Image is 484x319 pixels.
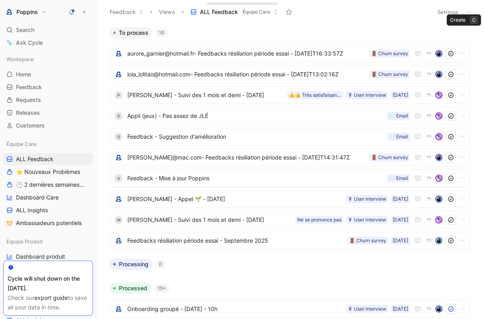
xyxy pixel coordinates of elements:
img: avatar [436,155,442,160]
span: Processed [119,284,147,292]
span: Feedback - Suggestion d'amélioration [127,132,384,142]
span: Appli (jeux) - Pas assez de JLÉ [127,111,384,121]
img: logo [115,50,122,58]
span: ALL Feedback [200,8,238,16]
span: Processing [119,260,148,268]
a: 🕐 2 dernières semaines - Occurences [3,179,93,191]
div: 👍👍 Très satisfaisant (>= 4)) [289,91,342,99]
span: lola_lolitao@hotmail.com- Feedbacks résiliation période essai - [DATE]T13:02:16Z [127,70,366,79]
div: ✉️ Email [389,174,408,182]
span: To process [119,29,148,37]
a: Releases [3,107,93,119]
span: Équipe Care [6,140,37,148]
button: Views [155,6,179,18]
a: logo[PERSON_NAME] - Appel 🌱 - [DATE][DATE]🎙 User interviewavatar [110,190,470,208]
a: ALL Feedback [3,153,93,165]
a: logolola_lolitao@hotmail.com- Feedbacks résiliation période essai - [DATE]T13:02:16Z🚪 Churn surve... [110,66,470,83]
div: Processing0 [106,259,474,276]
div: [DATE] [393,91,408,99]
a: Ask Cycle [3,37,93,49]
button: Feedback [106,6,147,18]
a: SFeedback - Mise à jour Poppins✉️ Emailavatar [110,169,470,187]
div: Équipe CareALL Feedback⭐ Nouveaux Problèmes🕐 2 dernières semaines - OccurencesDashboard CareALL I... [3,138,93,229]
a: Feedback [3,81,93,93]
span: aurore_garnier@hotmail.fr- Feedbacks résiliation période essai - [DATE]T16:33:57Z [127,49,366,58]
a: Home [3,68,93,80]
div: D [115,133,122,141]
span: ALL Feedback [16,155,53,163]
div: S [115,112,122,120]
span: Feedbacks résiliation période essai - Septembre 2025 [127,236,344,245]
a: Dashboard produit [3,251,93,263]
span: Customers [16,122,45,130]
div: Search [3,24,93,36]
button: To process [109,27,152,38]
a: DFeedback - Suggestion d'amélioration✉️ Emailavatar [110,128,470,146]
span: 🕐 2 dernières semaines - Occurences [16,181,84,189]
span: Ask Cycle [16,38,43,48]
div: P [115,91,122,99]
div: ✉️ Email [389,133,408,141]
div: ✉️ Email [389,112,408,120]
img: avatar [436,196,442,202]
img: logo [115,305,122,313]
div: 🚪 Churn survey [371,50,408,58]
div: Ne se prononce pas [297,216,342,224]
span: Workspace [6,55,34,63]
span: Dashboard Care [16,193,59,201]
div: 🎙 User interview [348,195,386,203]
img: avatar [436,217,442,223]
img: logo [115,195,122,203]
span: Feedback [16,83,42,91]
div: To process10 [106,27,474,252]
a: export guide [34,294,68,301]
span: Feedback - Mise à jour Poppins [127,173,384,183]
a: Dashboard Care [3,191,93,203]
img: avatar [436,134,442,140]
span: [PERSON_NAME] - Suivi des 1 mois et demi - [DATE] [127,90,284,100]
span: [PERSON_NAME] - Appel 🌱 - [DATE] [127,194,343,204]
div: 🎙 User interview [348,305,386,313]
a: logo[PERSON_NAME]@mac.com- Feedbacks résiliation période essai - [DATE]T14:31:47Z🚪 Churn surveyav... [110,149,470,166]
span: Requests [16,96,41,104]
div: 10 [156,29,168,37]
img: logo [115,70,122,78]
div: [DATE] [393,305,408,313]
div: 🎙 User interview [348,91,386,99]
img: Poppins [5,8,13,16]
span: Dashboard produit [16,253,65,261]
span: [PERSON_NAME]@mac.com- Feedbacks résiliation période essai - [DATE]T14:31:47Z [127,153,366,162]
button: Processed [109,283,151,294]
img: avatar [436,92,442,98]
span: Search [16,25,34,35]
a: SAppli (jeux) - Pas assez de JLÉ✉️ Emailavatar [110,107,470,125]
div: 🚪 Churn survey [349,237,386,245]
img: logo [115,237,122,245]
a: P[PERSON_NAME] - Suivi des 1 mois et demi - [DATE][DATE]🎙 User interview👍👍 Très satisfaisant (>= ... [110,86,470,104]
div: Check our to save all your data in time. [8,293,89,312]
button: Processing [109,259,152,270]
div: 15+ [154,284,169,292]
span: Onboarding groupé - [DATE] - 10h [127,304,343,314]
a: ALL Insights [3,204,93,216]
div: [DATE] [393,195,408,203]
a: Ambassadeurs potentiels [3,217,93,229]
span: Equipe Produit [6,237,43,245]
div: Equipe Produit [3,235,93,247]
a: logoOnboarding groupé - [DATE] - 10h[DATE]🎙 User interviewavatar [110,300,470,318]
img: avatar [436,51,442,56]
button: Settings [434,6,462,18]
div: Cycle will shut down on the [DATE]. [8,274,89,293]
h1: Poppins [16,8,38,16]
span: ⭐ Nouveaux Problèmes [16,168,80,176]
a: ⭐ Nouveaux Problèmes [3,166,93,178]
div: S [115,174,122,182]
span: Équipe Care [243,8,270,16]
div: Workspace [3,53,93,65]
button: PoppinsPoppins [3,6,48,18]
img: logo [115,154,122,161]
div: 0 [156,260,165,268]
a: Requests [3,94,93,106]
div: [DATE] [393,237,408,245]
span: Releases [16,109,40,117]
